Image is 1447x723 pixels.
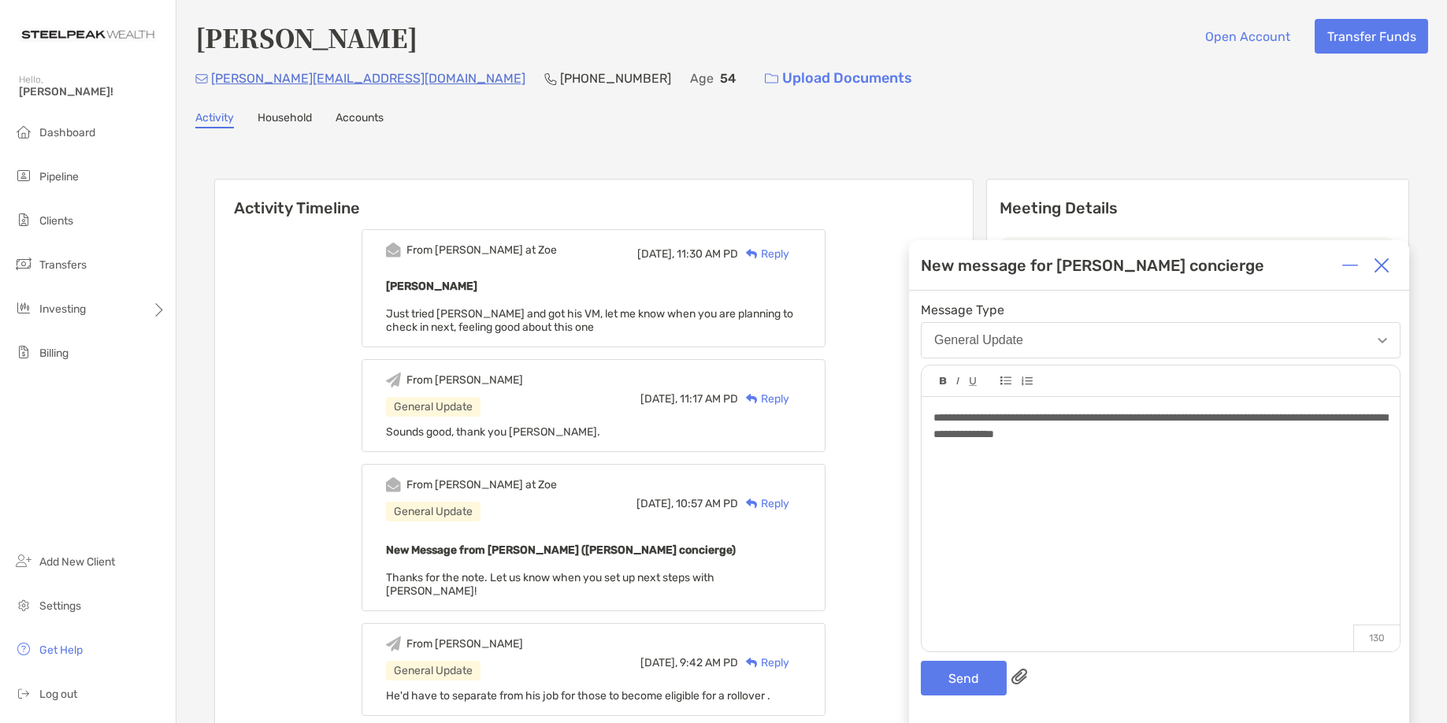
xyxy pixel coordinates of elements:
img: Event icon [386,636,401,651]
p: Age [690,69,714,88]
img: clients icon [14,210,33,229]
span: 9:42 AM PD [680,656,738,669]
a: Accounts [336,111,384,128]
span: [DATE], [640,392,677,406]
img: investing icon [14,298,33,317]
img: Editor control icon [956,377,959,385]
p: 130 [1353,625,1400,651]
img: Close [1374,258,1389,273]
button: Open Account [1193,19,1302,54]
a: Activity [195,111,234,128]
span: Settings [39,599,81,613]
img: Reply icon [746,394,758,404]
img: Expand or collapse [1342,258,1358,273]
span: [DATE], [640,656,677,669]
button: Send [921,661,1007,695]
div: General Update [386,397,480,417]
img: Reply icon [746,499,758,509]
span: [DATE], [636,497,673,510]
div: Reply [738,391,789,407]
button: General Update [921,322,1401,358]
img: Email Icon [195,74,208,83]
h6: Activity Timeline [215,180,973,217]
p: [PHONE_NUMBER] [560,69,671,88]
a: Household [258,111,312,128]
img: billing icon [14,343,33,361]
span: 11:17 AM PD [680,392,738,406]
img: Editor control icon [969,377,977,386]
img: add_new_client icon [14,551,33,570]
img: Event icon [386,243,401,258]
a: Upload Documents [755,61,922,95]
span: Pipeline [39,170,79,184]
button: Transfer Funds [1315,19,1428,54]
img: paperclip attachments [1011,669,1027,684]
img: Event icon [386,477,401,492]
span: Investing [39,302,86,316]
span: [DATE], [637,247,674,261]
img: Reply icon [746,658,758,668]
div: General Update [386,661,480,680]
span: Get Help [39,643,83,657]
span: Thanks for the note. Let us know when you set up next steps with [PERSON_NAME]! [386,571,714,598]
span: Log out [39,688,77,701]
img: logout icon [14,684,33,703]
span: 11:30 AM PD [677,247,738,261]
div: From [PERSON_NAME] [406,373,523,387]
img: Editor control icon [940,377,947,385]
p: 54 [720,69,736,88]
div: Reply [738,246,789,262]
img: dashboard icon [14,122,33,141]
b: New Message from [PERSON_NAME] ([PERSON_NAME] concierge) [386,543,736,557]
span: 10:57 AM PD [676,497,738,510]
img: Reply icon [746,249,758,259]
img: Open dropdown arrow [1378,338,1387,343]
div: General Update [934,333,1023,347]
img: settings icon [14,595,33,614]
span: [PERSON_NAME]! [19,85,166,98]
h4: [PERSON_NAME] [195,19,417,55]
img: Editor control icon [1021,376,1033,386]
img: Editor control icon [1000,376,1011,385]
div: From [PERSON_NAME] at Zoe [406,478,557,491]
span: Add New Client [39,555,115,569]
span: Message Type [921,302,1401,317]
span: Just tried [PERSON_NAME] and got his VM, let me know when you are planning to check in next, feel... [386,307,793,334]
img: pipeline icon [14,166,33,185]
span: Sounds good, thank you [PERSON_NAME]. [386,425,600,439]
p: Meeting Details [1000,198,1396,218]
div: General Update [386,502,480,521]
p: [PERSON_NAME][EMAIL_ADDRESS][DOMAIN_NAME] [211,69,525,88]
div: Reply [738,654,789,671]
img: Phone Icon [544,72,557,85]
div: From [PERSON_NAME] [406,637,523,651]
img: Zoe Logo [19,6,157,63]
span: Billing [39,347,69,360]
img: Event icon [386,373,401,387]
span: Clients [39,214,73,228]
div: From [PERSON_NAME] at Zoe [406,243,557,257]
div: Reply [738,495,789,512]
b: [PERSON_NAME] [386,280,477,293]
div: New message for [PERSON_NAME] concierge [921,256,1264,275]
img: button icon [765,73,778,84]
span: He'd have to separate from his job for those to become eligible for a rollover . [386,689,770,703]
span: Transfers [39,258,87,272]
img: transfers icon [14,254,33,273]
span: Dashboard [39,126,95,139]
img: get-help icon [14,640,33,658]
